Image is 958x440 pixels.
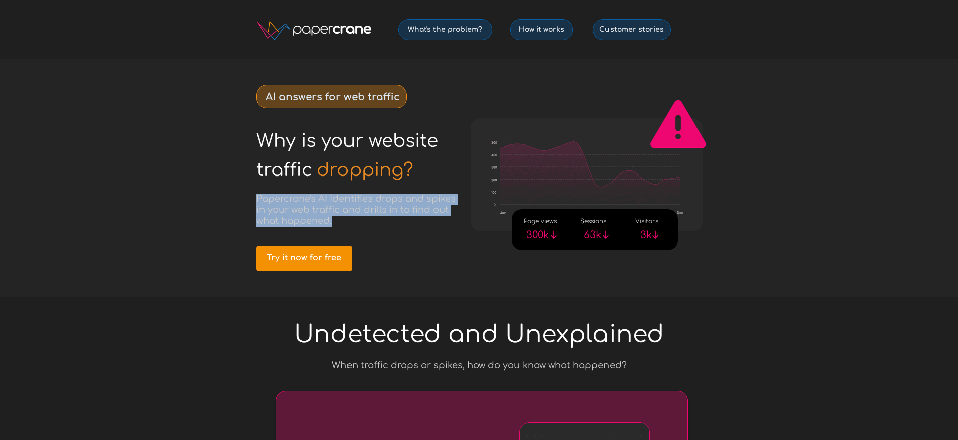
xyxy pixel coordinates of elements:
[635,218,658,225] span: Visitors
[399,25,492,34] span: What's the problem?
[256,160,312,180] span: traffic
[332,360,627,370] span: When traffic drops or spikes, how do you know what happened?
[640,229,652,241] span: 3k
[256,131,438,151] span: Why is your website
[584,229,601,241] span: 63k
[593,19,671,40] a: Customer stories
[256,253,352,263] span: Try it now for free
[256,246,352,271] a: Try it now for free
[526,229,549,241] span: 300k
[580,218,606,225] span: Sessions
[524,218,557,225] span: Page views
[593,25,670,34] span: Customer stories
[398,19,492,40] a: What's the problem?
[266,91,400,103] strong: AI answers for web traffic
[510,19,573,40] a: How it works
[511,25,572,34] span: How it works
[294,321,664,348] span: Undetected and Unexplained
[256,194,456,226] span: Papercrane's AI identifies drops and spikes in your web traffic and drills in to find out what ha...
